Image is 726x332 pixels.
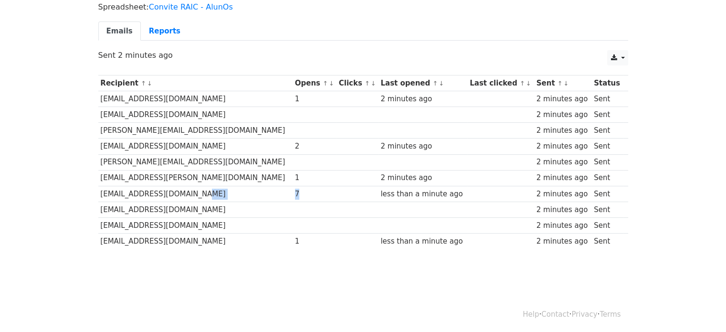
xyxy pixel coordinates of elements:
[380,141,465,152] div: 2 minutes ago
[337,75,379,91] th: Clicks
[591,139,623,154] td: Sent
[537,172,589,183] div: 2 minutes ago
[571,310,597,319] a: Privacy
[147,80,152,87] a: ↓
[295,94,334,105] div: 1
[98,202,293,217] td: [EMAIL_ADDRESS][DOMAIN_NAME]
[591,234,623,249] td: Sent
[380,189,465,200] div: less than a minute ago
[141,21,189,41] a: Reports
[591,75,623,91] th: Status
[365,80,370,87] a: ↑
[591,154,623,170] td: Sent
[537,94,589,105] div: 2 minutes ago
[678,286,726,332] iframe: Chat Widget
[98,91,293,107] td: [EMAIL_ADDRESS][DOMAIN_NAME]
[98,2,628,12] p: Spreadsheet:
[591,170,623,186] td: Sent
[380,172,465,183] div: 2 minutes ago
[523,310,539,319] a: Help
[98,50,628,60] p: Sent 2 minutes ago
[295,236,334,247] div: 1
[591,123,623,139] td: Sent
[537,109,589,120] div: 2 minutes ago
[98,123,293,139] td: [PERSON_NAME][EMAIL_ADDRESS][DOMAIN_NAME]
[149,2,233,11] a: Convite RAIC - AlunOs
[141,80,146,87] a: ↑
[432,80,438,87] a: ↑
[98,217,293,233] td: [EMAIL_ADDRESS][DOMAIN_NAME]
[591,91,623,107] td: Sent
[98,154,293,170] td: [PERSON_NAME][EMAIL_ADDRESS][DOMAIN_NAME]
[541,310,569,319] a: Contact
[380,94,465,105] div: 2 minutes ago
[537,204,589,215] div: 2 minutes ago
[295,172,334,183] div: 1
[98,107,293,123] td: [EMAIL_ADDRESS][DOMAIN_NAME]
[563,80,568,87] a: ↓
[537,236,589,247] div: 2 minutes ago
[537,141,589,152] div: 2 minutes ago
[98,21,141,41] a: Emails
[520,80,525,87] a: ↑
[323,80,328,87] a: ↑
[98,75,293,91] th: Recipient
[379,75,468,91] th: Last opened
[591,202,623,217] td: Sent
[293,75,337,91] th: Opens
[98,234,293,249] td: [EMAIL_ADDRESS][DOMAIN_NAME]
[98,170,293,186] td: [EMAIL_ADDRESS][PERSON_NAME][DOMAIN_NAME]
[600,310,621,319] a: Terms
[678,286,726,332] div: Widget de chat
[295,189,334,200] div: 7
[439,80,444,87] a: ↓
[537,220,589,231] div: 2 minutes ago
[371,80,376,87] a: ↓
[591,217,623,233] td: Sent
[537,125,589,136] div: 2 minutes ago
[591,186,623,202] td: Sent
[537,189,589,200] div: 2 minutes ago
[295,141,334,152] div: 2
[467,75,534,91] th: Last clicked
[329,80,334,87] a: ↓
[537,157,589,168] div: 2 minutes ago
[558,80,563,87] a: ↑
[534,75,592,91] th: Sent
[98,186,293,202] td: [EMAIL_ADDRESS][DOMAIN_NAME]
[98,139,293,154] td: [EMAIL_ADDRESS][DOMAIN_NAME]
[380,236,465,247] div: less than a minute ago
[526,80,531,87] a: ↓
[591,107,623,123] td: Sent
